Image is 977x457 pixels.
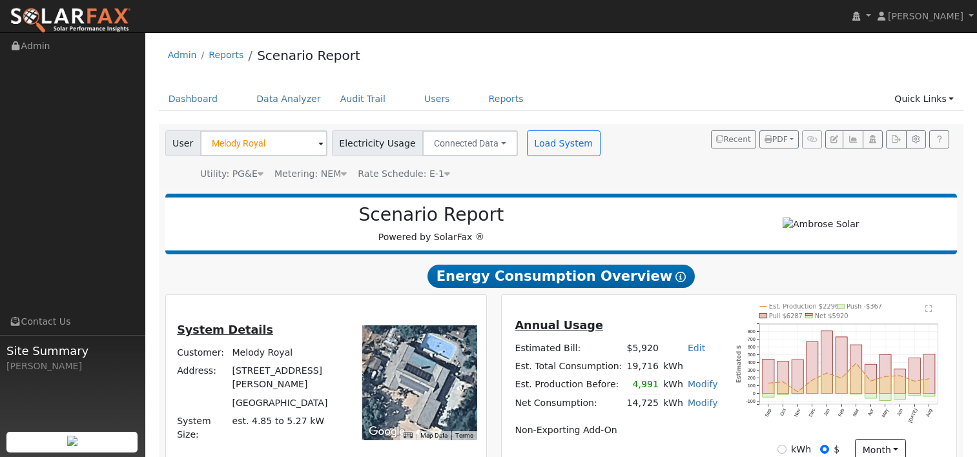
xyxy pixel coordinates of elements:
button: Recent [711,130,756,148]
circle: onclick="" [914,380,916,382]
rect: onclick="" [879,354,891,394]
rect: onclick="" [909,358,920,394]
img: retrieve [67,436,77,446]
td: 19,716 [624,357,661,375]
text: Dec [807,408,816,418]
td: [STREET_ADDRESS][PERSON_NAME] [230,362,345,394]
button: Edit User [825,130,843,148]
text: Est. Production $2296 [769,303,839,310]
td: Estimated Bill: [513,339,624,357]
text: 700 [747,336,755,342]
text: 300 [747,367,755,373]
text: 0 [752,391,755,396]
rect: onclick="" [909,394,920,396]
span: [PERSON_NAME] [888,11,963,21]
span: Alias: HE1N [358,168,450,179]
button: Map Data [420,431,447,440]
td: Address: [175,362,230,394]
a: Help Link [929,130,949,148]
text: 500 [747,352,755,358]
rect: onclick="" [777,361,788,394]
td: Est. Total Consumption: [513,357,624,375]
text: -100 [746,398,756,404]
img: Google [365,423,408,440]
rect: onclick="" [894,394,906,400]
text: 400 [747,360,755,365]
span: Site Summary [6,342,138,360]
a: Quick Links [885,87,963,111]
td: 4,991 [624,375,661,394]
circle: onclick="" [855,362,857,364]
td: System Size: [175,412,230,443]
button: Login As [863,130,883,148]
a: Admin [168,50,197,60]
text: 600 [747,344,755,350]
td: 14,725 [624,394,661,412]
div: Metering: NEM [274,167,347,181]
text: [DATE] [907,408,919,424]
text: Apr [867,407,875,417]
rect: onclick="" [821,331,832,394]
input: kWh [777,445,787,454]
text: Sep [763,408,772,418]
text: Net $5920 [815,312,848,320]
rect: onclick="" [865,364,876,394]
rect: onclick="" [763,360,774,394]
img: SolarFax [10,7,131,34]
circle: onclick="" [870,380,872,382]
circle: onclick="" [841,378,843,380]
td: kWh [661,394,685,412]
text: Jun [896,408,904,417]
rect: onclick="" [807,342,818,394]
span: User [165,130,201,156]
a: Dashboard [159,87,228,111]
text: Pull $6287 [769,312,803,320]
div: Powered by SolarFax ® [172,204,692,244]
span: Energy Consumption Overview [427,265,695,288]
text: 800 [747,329,755,334]
rect: onclick="" [792,360,803,394]
text: Estimated $ [735,345,742,383]
i: Show Help [675,272,686,282]
rect: onclick="" [763,394,774,398]
button: Settings [906,130,926,148]
rect: onclick="" [923,354,935,394]
circle: onclick="" [767,382,769,384]
u: Annual Usage [515,319,603,332]
input: $ [820,445,829,454]
text: Aug [925,408,934,418]
input: Select a User [200,130,327,156]
text: Jan [823,408,831,417]
circle: onclick="" [826,372,828,374]
text:  [925,305,932,312]
button: Connected Data [422,130,518,156]
a: Audit Trail [331,87,395,111]
text: Nov [793,408,802,418]
div: Utility: PG&E [200,167,263,181]
label: $ [834,443,839,456]
rect: onclick="" [850,345,862,394]
span: PDF [765,135,788,144]
text: Oct [779,408,787,417]
button: Export Interval Data [886,130,906,148]
circle: onclick="" [929,378,931,380]
text: Mar [852,407,861,418]
text: 100 [747,383,755,389]
text: May [880,408,889,419]
rect: onclick="" [777,394,788,395]
td: Est. Production Before: [513,375,624,394]
text: Feb [837,408,845,418]
td: kWh [661,357,720,375]
button: Keyboard shortcuts [404,431,413,440]
button: Multi-Series Graph [843,130,863,148]
circle: onclick="" [782,381,784,383]
a: Modify [688,379,718,389]
text: Push -$367 [847,303,882,310]
a: Terms (opens in new tab) [455,432,473,439]
rect: onclick="" [879,394,891,401]
a: Reports [209,50,243,60]
a: Reports [479,87,533,111]
button: PDF [759,130,799,148]
td: Melody Royal [230,344,345,362]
